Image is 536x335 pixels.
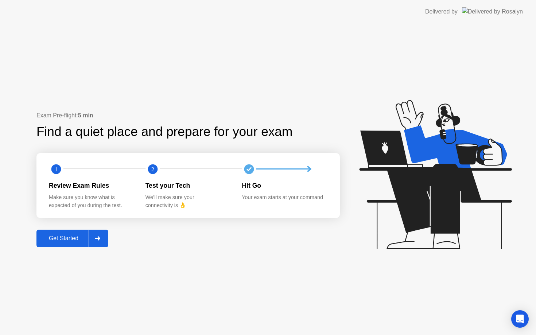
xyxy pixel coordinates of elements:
[145,181,230,190] div: Test your Tech
[511,310,529,328] div: Open Intercom Messenger
[151,165,154,172] text: 2
[55,165,58,172] text: 1
[425,7,458,16] div: Delivered by
[145,194,230,209] div: We’ll make sure your connectivity is 👌
[242,194,327,202] div: Your exam starts at your command
[36,230,108,247] button: Get Started
[49,181,134,190] div: Review Exam Rules
[78,112,93,118] b: 5 min
[462,7,523,16] img: Delivered by Rosalyn
[36,111,340,120] div: Exam Pre-flight:
[39,235,89,242] div: Get Started
[49,194,134,209] div: Make sure you know what is expected of you during the test.
[36,122,294,141] div: Find a quiet place and prepare for your exam
[242,181,327,190] div: Hit Go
